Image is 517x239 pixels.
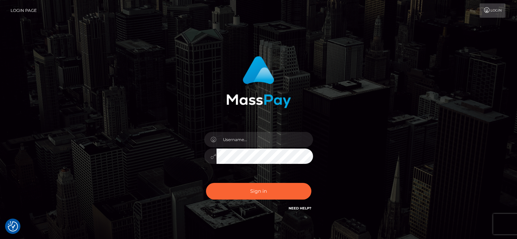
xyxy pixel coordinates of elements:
a: Login Page [11,3,37,18]
img: MassPay Login [226,56,291,108]
button: Sign in [206,183,311,200]
img: Revisit consent button [8,221,18,232]
button: Consent Preferences [8,221,18,232]
input: Username... [217,132,313,147]
a: Login [480,3,505,18]
a: Need Help? [289,206,311,210]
